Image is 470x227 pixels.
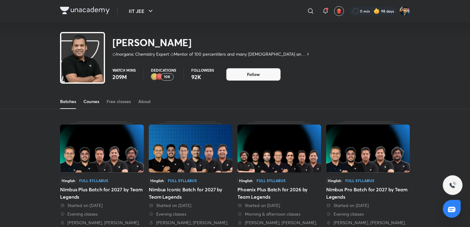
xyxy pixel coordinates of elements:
[237,177,254,184] span: Hinglish
[60,125,144,173] img: Thumbnail
[112,68,136,72] p: Watch mins
[60,94,76,109] a: Batches
[60,7,110,14] img: Company Logo
[374,8,380,14] img: streak
[138,98,151,105] div: About
[60,177,77,184] span: Hinglish
[168,179,197,182] div: Full Syllabus
[164,75,171,79] p: 10K
[151,73,158,81] img: educator badge2
[151,68,176,72] p: Dedications
[60,186,144,201] div: Nimbus Plus Batch for 2027 by Team Legends
[138,94,151,109] a: About
[191,68,214,72] p: Followers
[60,98,76,105] div: Batches
[336,8,342,14] img: avatar
[449,181,456,189] img: ttu
[149,211,233,217] div: Evening classes
[149,177,165,184] span: Hinglish
[326,211,410,217] div: Evening classes
[149,186,233,201] div: Nimbus Iconic Batch for 2027 by Team Legends
[79,179,108,182] div: Full Syllabus
[326,186,410,201] div: Nimbus Pro Batch for 2027 by Team Legends
[237,186,321,201] div: Phoenix Plus Batch for 2026 by Team Legends
[247,71,260,78] span: Follow
[107,98,131,105] div: Free classes
[112,73,136,81] p: 209M
[345,179,374,182] div: Full Syllabus
[61,34,104,90] img: class
[191,73,214,81] p: 92K
[83,98,99,105] div: Courses
[107,94,131,109] a: Free classes
[237,125,321,173] img: Thumbnail
[326,125,410,173] img: Thumbnail
[60,7,110,16] a: Company Logo
[60,211,144,217] div: Evening classes
[149,202,233,209] div: Started on 20 Jun 2025
[60,202,144,209] div: Started on 15 Jul 2025
[326,177,343,184] span: Hinglish
[237,211,321,217] div: Morning & afternoon classes
[326,202,410,209] div: Started on 27 May 2025
[112,51,306,57] p: ◇Inorganic Chemistry Expert ◇Mentor of 100 percentilers and many [DEMOGRAPHIC_DATA] and nitian ◇1...
[83,94,99,109] a: Courses
[226,68,281,81] button: Follow
[125,5,158,17] button: IIT JEE
[257,179,286,182] div: Full Syllabus
[156,73,163,81] img: educator badge1
[399,6,410,16] img: SHREYANSH GUPTA
[237,202,321,209] div: Started on 10 Jun 2025
[149,125,233,173] img: Thumbnail
[334,6,344,16] button: avatar
[112,36,310,49] h2: [PERSON_NAME]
